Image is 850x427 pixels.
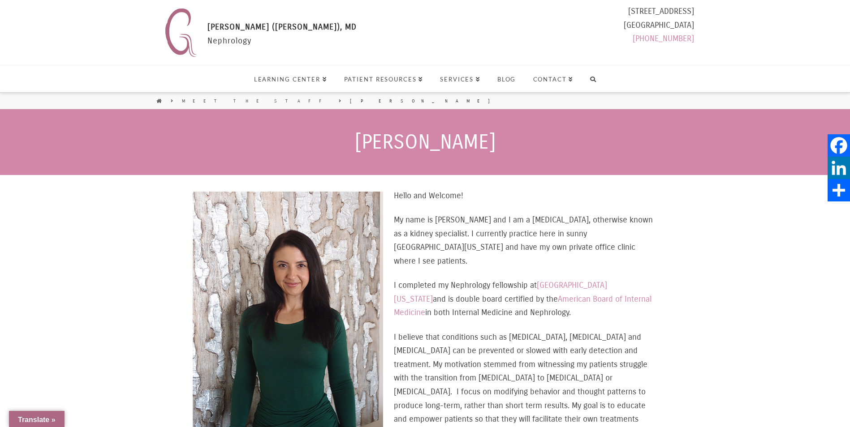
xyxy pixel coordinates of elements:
[488,65,524,92] a: Blog
[828,157,850,179] a: LinkedIn
[394,280,607,304] a: [GEOGRAPHIC_DATA][US_STATE]
[254,77,327,82] span: Learning Center
[344,77,423,82] span: Patient Resources
[245,65,335,92] a: Learning Center
[193,213,657,268] p: My name is [PERSON_NAME] and I am a [MEDICAL_DATA], otherwise known as a kidney specialist. I cur...
[828,134,850,157] a: Facebook
[533,77,574,82] span: Contact
[524,65,582,92] a: Contact
[335,65,431,92] a: Patient Resources
[633,34,694,43] a: [PHONE_NUMBER]
[182,98,330,104] a: Meet the Staff
[207,20,357,60] div: Nephrology
[18,416,56,423] span: Translate »
[207,22,357,32] span: [PERSON_NAME] ([PERSON_NAME]), MD
[193,278,657,320] p: I completed my Nephrology fellowship at and is double board certified by the in both Internal Med...
[497,77,516,82] span: Blog
[440,77,480,82] span: Services
[350,98,502,104] a: [PERSON_NAME]
[161,4,201,60] img: Nephrology
[431,65,488,92] a: Services
[624,4,694,49] div: [STREET_ADDRESS] [GEOGRAPHIC_DATA]
[193,189,657,203] p: Hello and Welcome!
